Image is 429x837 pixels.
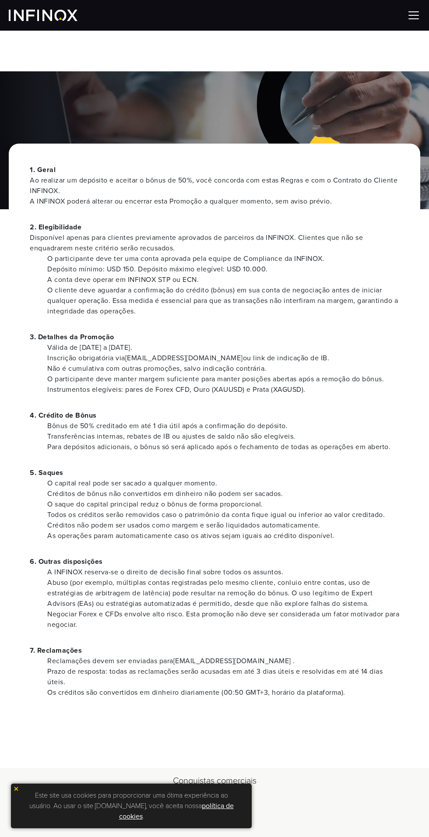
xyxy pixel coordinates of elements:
[47,510,399,520] li: Todos os créditos serão removidos caso o patrimônio da conta fique igual ou inferior ao valor cre...
[30,468,399,478] p: 5. Saques
[47,499,399,510] li: O saque do capital principal reduz o bônus de forma proporcional.
[173,657,293,665] a: [EMAIL_ADDRESS][DOMAIN_NAME]
[47,609,399,630] li: Negociar Forex e CFDs envolve alto risco. Esta promoção não deve ser considerada um fator motivad...
[47,421,399,431] li: Bônus de 50% creditado em até 1 dia útil após a confirmação do depósito.
[47,374,399,384] li: O participante deve manter margem suficiente para manter posições abertas após a remoção do bônus.
[47,577,399,609] li: Abuso (por exemplo, múltiplas contas registradas pelo mesmo cliente, conluio entre contas, uso de...
[47,253,399,264] li: O participante deve ter uma conta aprovada pela equipe de Compliance da INFINOX.
[47,531,399,541] li: As operações param automaticamente caso os ativos sejam iguais ao crédito disponível.
[47,363,399,374] li: Não é cumulativa com outras promoções, salvo indicação contrária.
[47,666,399,687] li: Prazo de resposta: todas as reclamações serão acusadas em até 3 dias úteis e resolvidas em até 14...
[30,222,399,253] p: 2. Elegibilidade
[47,567,399,577] li: A INFINOX reserva-se o direito de decisão final sobre todos os assuntos.
[15,788,247,824] p: Este site usa cookies para proporcionar uma ótima experiência ao usuário. Ao usar o site [DOMAIN_...
[47,520,399,531] li: Créditos não podem ser usados como margem e serão liquidados automaticamente.
[47,431,399,442] li: Transferências internas, rebates de IB ou ajustes de saldo não são elegíveis.
[30,232,399,253] span: Disponível apenas para clientes previamente aprovados de parceiros da INFINOX. Clientes que não s...
[47,274,399,285] li: A conta deve operar em INFINOX STP ou ECN.
[30,175,399,207] span: Ao realizar um depósito e aceitar o bônus de 50%, você concorda com estas Regras e com o Contrato...
[9,775,420,787] h2: Conquistas comerciais
[47,342,399,353] li: Válida de [DATE] a [DATE].
[30,645,399,656] p: 7. Reclamações
[47,384,399,395] li: Instrumentos elegíveis: pares de Forex CFD, Ouro (XAUUSD) e Prata (XAGUSD).
[30,165,399,207] p: 1. Geral
[30,556,399,567] p: 6. Outras disposições
[30,410,399,421] p: 4. Crédito de Bônus
[47,489,399,499] li: Créditos de bônus não convertidos em dinheiro não podem ser sacados.
[47,656,399,666] li: Reclamações devem ser enviadas para .
[47,353,399,363] li: Inscrição obrigatória via [EMAIL_ADDRESS][DOMAIN_NAME] ou link de indicação de IB.
[47,264,399,274] li: Depósito mínimo: USD 150. Depósito máximo elegível: USD 10.000.
[47,478,399,489] li: O capital real pode ser sacado a qualquer momento.
[13,786,19,792] img: yellow close icon
[47,687,399,698] li: Os créditos são convertidos em dinheiro diariamente (00:50 GMT+3, horário da plataforma).
[47,442,399,452] li: Para depósitos adicionais, o bônus só será aplicado após o fechamento de todas as operações em ab...
[47,285,399,317] li: O cliente deve aguardar a confirmação do crédito (bônus) em sua conta de negociação antes de inic...
[30,332,399,342] p: 3. Detalhes da Promoção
